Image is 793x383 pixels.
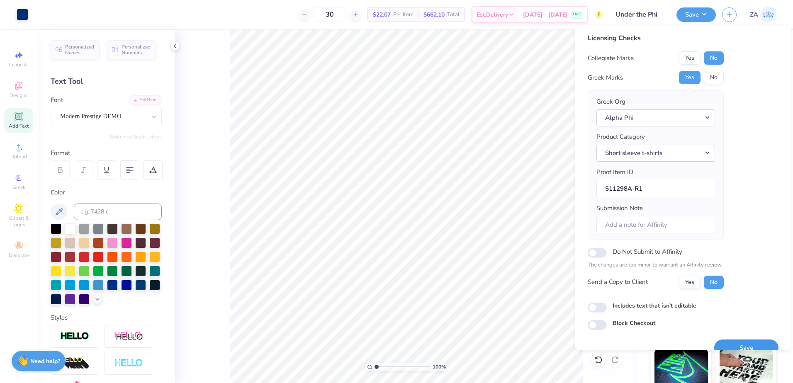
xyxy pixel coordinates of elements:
[51,148,163,158] div: Format
[760,7,776,23] img: Zuriel Alaba
[314,7,346,22] input: – –
[596,97,625,107] label: Greek Org
[74,204,162,220] input: e.g. 7428 c
[613,246,682,257] label: Do Not Submit to Affinity
[122,44,151,56] span: Personalized Numbers
[12,184,25,191] span: Greek
[596,132,645,142] label: Product Category
[573,12,581,17] span: FREE
[110,133,162,140] button: Switch to Greek Letters
[433,363,446,371] span: 100 %
[51,95,63,105] label: Font
[679,71,701,84] button: Yes
[9,123,29,129] span: Add Text
[588,73,623,82] div: Greek Marks
[60,332,89,341] img: Stroke
[750,7,776,23] a: ZA
[51,76,162,87] div: Text Tool
[596,109,715,126] button: Alpha Phi
[51,313,162,322] div: Styles
[609,6,670,23] input: Untitled Design
[9,61,29,68] span: Image AI
[714,339,778,356] button: Save
[679,276,701,289] button: Yes
[613,301,696,310] label: Includes text that isn't editable
[596,145,715,162] button: Short sleeve t-shirts
[65,44,95,56] span: Personalized Names
[60,357,89,370] img: 3d Illusion
[129,95,162,105] div: Add Font
[10,92,28,99] span: Designs
[9,252,29,259] span: Decorate
[10,153,27,160] span: Upload
[477,10,508,19] span: Est. Delivery
[114,331,143,342] img: Shadow
[596,216,715,234] input: Add a note for Affinity
[423,10,445,19] span: $662.10
[588,277,648,287] div: Send a Copy to Client
[596,204,643,213] label: Submission Note
[750,10,758,19] span: ZA
[704,51,724,65] button: No
[588,53,634,63] div: Collegiate Marks
[588,261,724,269] p: The changes are too minor to warrant an Affinity review.
[704,276,724,289] button: No
[613,319,655,327] label: Block Checkout
[30,357,60,365] strong: Need help?
[523,10,568,19] span: [DATE] - [DATE]
[114,359,143,368] img: Negative Space
[596,167,633,177] label: Proof Item ID
[676,7,716,22] button: Save
[679,51,701,65] button: Yes
[704,71,724,84] button: No
[588,33,724,43] div: Licensing Checks
[393,10,414,19] span: Per Item
[373,10,391,19] span: $22.07
[4,215,33,228] span: Clipart & logos
[447,10,460,19] span: Total
[51,188,162,197] div: Color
